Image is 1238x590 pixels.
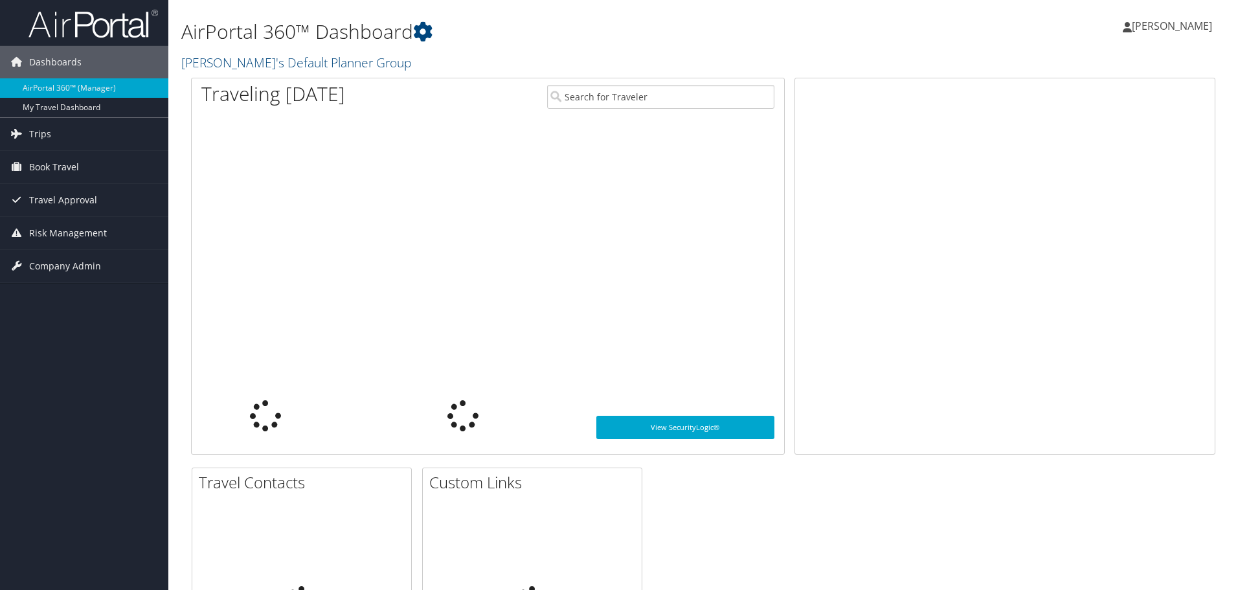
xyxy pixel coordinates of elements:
h2: Travel Contacts [199,471,411,494]
span: Travel Approval [29,184,97,216]
span: Dashboards [29,46,82,78]
span: Risk Management [29,217,107,249]
img: airportal-logo.png [28,8,158,39]
input: Search for Traveler [547,85,774,109]
span: Book Travel [29,151,79,183]
span: Company Admin [29,250,101,282]
span: [PERSON_NAME] [1132,19,1212,33]
h1: AirPortal 360™ Dashboard [181,18,877,45]
h2: Custom Links [429,471,642,494]
span: Trips [29,118,51,150]
a: View SecurityLogic® [596,416,774,439]
h1: Traveling [DATE] [201,80,345,108]
a: [PERSON_NAME] [1123,6,1225,45]
a: [PERSON_NAME]'s Default Planner Group [181,54,414,71]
